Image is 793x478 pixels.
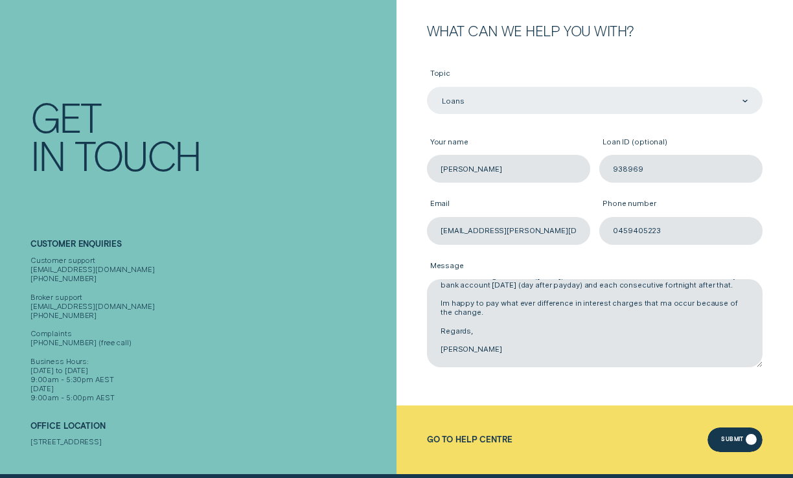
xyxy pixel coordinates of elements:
[30,136,65,174] div: In
[427,254,763,279] label: Message
[427,435,512,444] a: Go to Help Centre
[599,130,763,155] label: Loan ID (optional)
[30,239,392,255] h2: Customer Enquiries
[30,256,392,403] div: Customer support [EMAIL_ADDRESS][DOMAIN_NAME] [PHONE_NUMBER] Broker support [EMAIL_ADDRESS][DOMAI...
[442,97,464,106] div: Loans
[427,130,590,155] label: Your name
[30,421,392,437] h2: Office Location
[427,192,590,217] label: Email
[30,98,392,175] h1: Get In Touch
[30,437,392,446] div: [STREET_ADDRESS]
[599,192,763,217] label: Phone number
[75,136,200,174] div: Touch
[427,279,763,367] textarea: Hi there, I'd like to change the date ([DATE]) for the direct debit of $377.77 to come out of my ...
[427,24,763,38] h2: What can we help you with?
[707,427,763,452] button: Submit
[427,62,763,87] label: Topic
[30,98,100,136] div: Get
